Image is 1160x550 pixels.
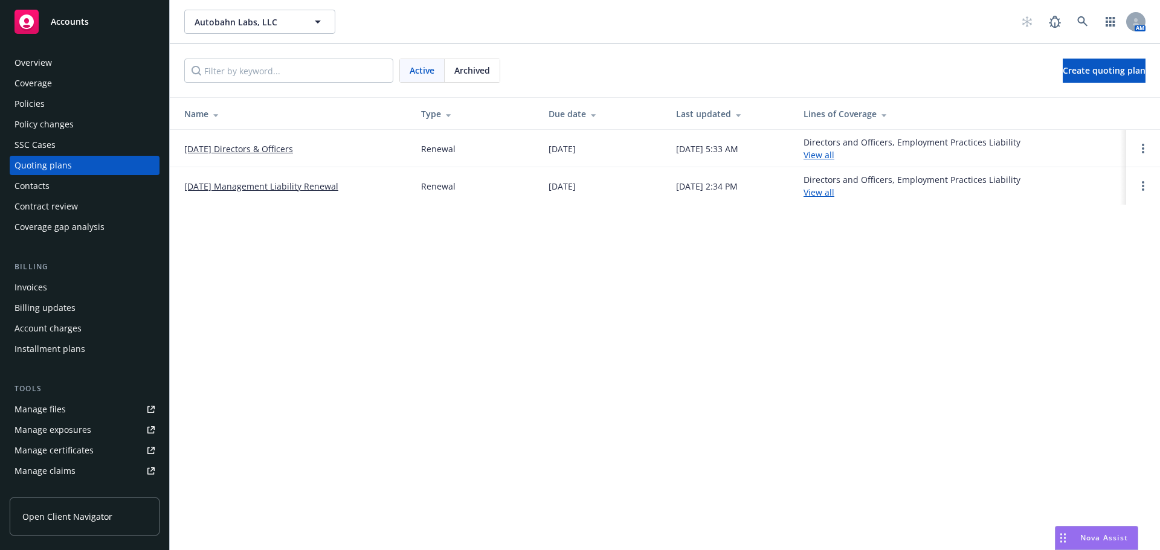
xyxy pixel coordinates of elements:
[10,217,159,237] a: Coverage gap analysis
[14,278,47,297] div: Invoices
[14,94,45,114] div: Policies
[14,156,72,175] div: Quoting plans
[10,94,159,114] a: Policies
[14,176,50,196] div: Contacts
[410,64,434,77] span: Active
[10,482,159,501] a: Manage BORs
[14,74,52,93] div: Coverage
[1080,532,1128,543] span: Nova Assist
[1063,59,1145,83] a: Create quoting plan
[14,400,66,419] div: Manage files
[10,461,159,481] a: Manage claims
[195,16,299,28] span: Autobahn Labs, LLC
[804,136,1020,161] div: Directors and Officers, Employment Practices Liability
[421,180,456,193] div: Renewal
[14,217,105,237] div: Coverage gap analysis
[22,510,112,523] span: Open Client Navigator
[14,420,91,440] div: Manage exposures
[10,298,159,318] a: Billing updates
[804,173,1020,199] div: Directors and Officers, Employment Practices Liability
[14,482,71,501] div: Manage BORs
[14,319,82,338] div: Account charges
[549,142,576,155] div: [DATE]
[10,339,159,359] a: Installment plans
[14,298,76,318] div: Billing updates
[14,461,76,481] div: Manage claims
[676,180,738,193] div: [DATE] 2:34 PM
[10,319,159,338] a: Account charges
[14,135,56,155] div: SSC Cases
[10,115,159,134] a: Policy changes
[804,187,834,198] a: View all
[804,107,1116,120] div: Lines of Coverage
[1043,10,1067,34] a: Report a Bug
[51,17,89,27] span: Accounts
[184,59,393,83] input: Filter by keyword...
[1136,141,1150,156] a: Open options
[10,420,159,440] a: Manage exposures
[1055,526,1071,549] div: Drag to move
[454,64,490,77] span: Archived
[10,383,159,395] div: Tools
[184,142,293,155] a: [DATE] Directors & Officers
[804,149,834,161] a: View all
[1071,10,1095,34] a: Search
[10,197,159,216] a: Contract review
[10,53,159,72] a: Overview
[676,142,738,155] div: [DATE] 5:33 AM
[10,176,159,196] a: Contacts
[10,400,159,419] a: Manage files
[10,278,159,297] a: Invoices
[10,5,159,39] a: Accounts
[1136,179,1150,193] a: Open options
[14,53,52,72] div: Overview
[10,74,159,93] a: Coverage
[184,180,338,193] a: [DATE] Management Liability Renewal
[676,107,784,120] div: Last updated
[1015,10,1039,34] a: Start snowing
[1098,10,1123,34] a: Switch app
[1055,526,1138,550] button: Nova Assist
[549,107,657,120] div: Due date
[184,107,402,120] div: Name
[421,107,529,120] div: Type
[10,441,159,460] a: Manage certificates
[549,180,576,193] div: [DATE]
[10,261,159,273] div: Billing
[10,135,159,155] a: SSC Cases
[184,10,335,34] button: Autobahn Labs, LLC
[14,441,94,460] div: Manage certificates
[10,156,159,175] a: Quoting plans
[14,115,74,134] div: Policy changes
[421,142,456,155] div: Renewal
[1063,65,1145,76] span: Create quoting plan
[14,197,78,216] div: Contract review
[14,339,85,359] div: Installment plans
